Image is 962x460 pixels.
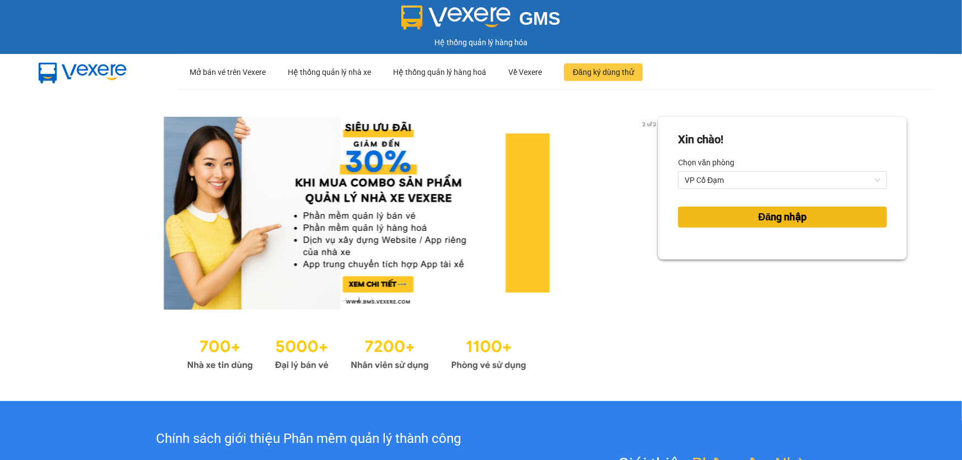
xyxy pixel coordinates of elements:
img: mbUUG5Q.png [28,54,138,90]
span: Đăng nhập [759,209,807,225]
span: GMS [519,8,561,29]
span: VP Cổ Đạm [685,172,880,188]
p: 2 of 3 [639,117,658,131]
div: Hệ thống quản lý hàng hoá [393,55,486,90]
button: next slide / item [643,117,658,310]
div: Hệ thống quản lý hàng hóa [3,36,959,48]
div: Mở bán vé trên Vexere [190,55,266,90]
li: slide item 3 [368,296,372,301]
img: Statistics.png [187,332,526,374]
li: slide item 1 [341,296,346,301]
li: slide item 2 [354,296,359,301]
div: Về Vexere [508,55,542,90]
label: Chọn văn phòng [678,154,734,171]
img: logo 2 [401,6,510,30]
span: Đăng ký dùng thử [573,66,634,78]
button: Đăng ký dùng thử [564,63,643,81]
button: previous slide / item [55,117,71,310]
div: Hệ thống quản lý nhà xe [288,55,371,90]
div: Chính sách giới thiệu Phần mềm quản lý thành công [67,429,550,450]
div: Xin chào! [678,131,723,148]
a: GMS [401,17,561,25]
button: Đăng nhập [678,207,887,228]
